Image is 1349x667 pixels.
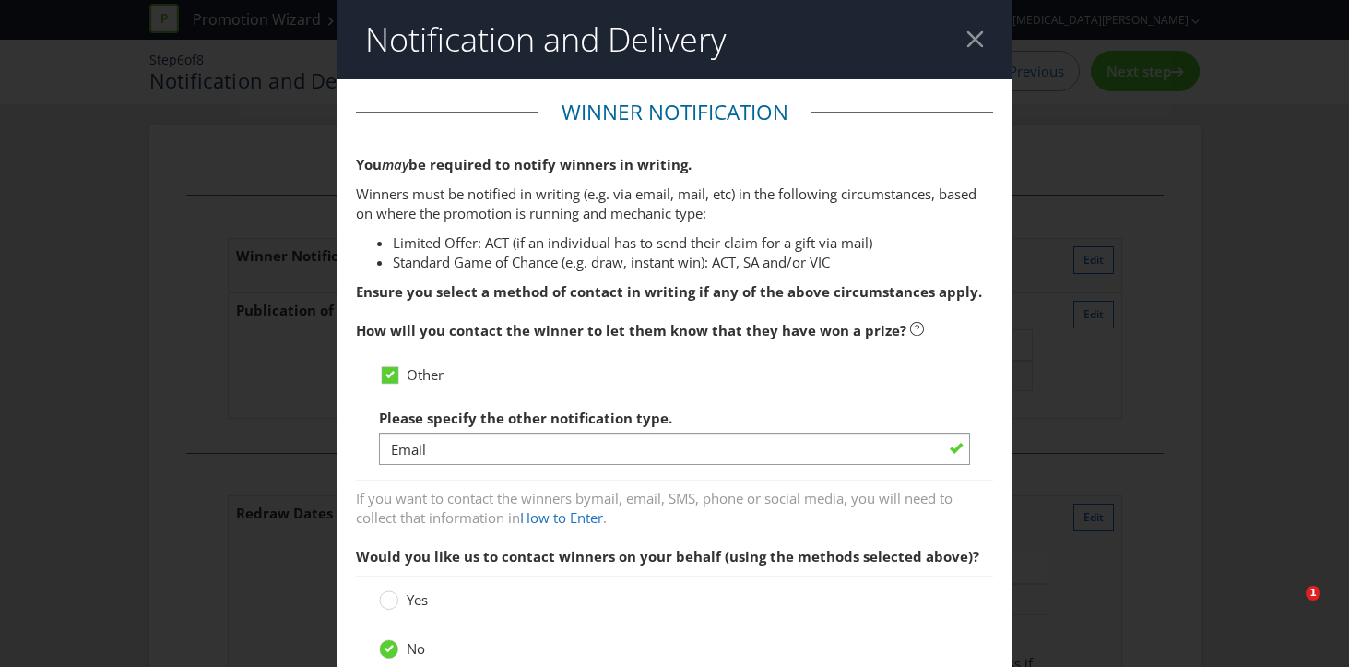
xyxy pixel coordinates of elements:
span: 1 [1306,586,1320,601]
a: How to Enter [520,508,603,527]
span: You [356,155,382,173]
span: How will you contact the winner to let them know that they have won a prize? [356,321,906,339]
span: No [407,639,425,658]
span: Please specify the other notification type. [379,409,672,427]
span: Would you like us to contact winners on your behalf (using the methods selected above)? [356,547,979,566]
em: may [382,155,408,173]
p: Winners must be notified in writing (e.g. via email, mail, etc) in the following circumstances, b... [356,185,994,224]
span: Other [407,365,444,384]
span: If you want to contact the winners by [356,489,591,507]
span: Yes [407,590,428,609]
span: . [603,508,607,527]
li: Limited Offer: ACT (if an individual has to send their claim for a gift via mail) [393,233,994,253]
li: Standard Game of Chance (e.g. draw, instant win): ACT, SA and/or VIC [393,253,994,272]
span: be required to notify winners in writing. [408,155,692,173]
legend: Winner Notification [538,98,811,127]
h2: Notification and Delivery [365,21,727,58]
span: , you will need to collect that information in [356,489,953,527]
span: mail, email, SMS, phone or social media [591,489,844,507]
strong: Ensure you select a method of contact in writing if any of the above circumstances apply. [356,282,982,301]
iframe: Intercom live chat [1268,586,1312,630]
